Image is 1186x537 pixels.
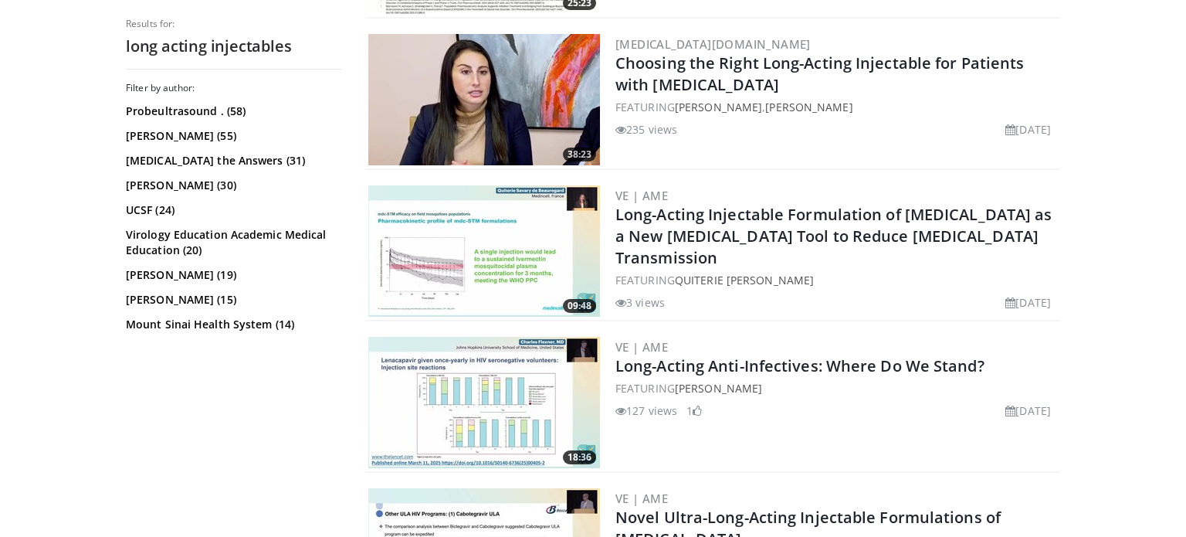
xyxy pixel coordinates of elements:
a: [PERSON_NAME] (15) [126,292,338,308]
a: [PERSON_NAME] [675,381,762,396]
div: FEATURING , [615,99,1057,115]
a: [PERSON_NAME] [765,100,852,114]
a: 38:23 [368,34,600,165]
a: Long-Acting Injectable Formulation of [MEDICAL_DATA] as a New [MEDICAL_DATA] Tool to Reduce [MEDI... [615,204,1052,268]
a: 18:36 [368,337,600,468]
span: 18:36 [563,450,596,464]
li: [DATE] [1005,121,1051,138]
a: [PERSON_NAME] [675,100,762,114]
a: Virology Education Academic Medical Education (20) [126,227,338,258]
a: Quiterie [PERSON_NAME] [675,273,814,287]
a: 09:48 [368,185,600,317]
li: [DATE] [1005,294,1051,311]
a: VE | AME [615,188,668,203]
img: b5cd254b-dee3-4272-a738-68236259792a.300x170_q85_crop-smart_upscale.jpg [368,337,600,468]
span: 09:48 [563,299,596,313]
a: Long-Acting Anti-Infectives: Where Do We Stand? [615,355,984,376]
h2: long acting injectables [126,36,342,56]
div: FEATURING [615,272,1057,288]
h3: Filter by author: [126,82,342,94]
a: VE | AME [615,339,668,355]
a: Choosing the Right Long-Acting Injectable for Patients with [MEDICAL_DATA] [615,53,1024,95]
li: 127 views [615,403,677,419]
p: Results for: [126,18,342,30]
div: FEATURING [615,380,1057,396]
img: bc609452-1aea-4f67-bb17-eef6dfe7d73a.300x170_q85_crop-smart_upscale.jpg [368,185,600,317]
a: [MEDICAL_DATA] the Answers (31) [126,153,338,168]
span: 38:23 [563,148,596,161]
li: 1 [686,403,702,419]
a: UCSF (24) [126,202,338,218]
a: Mount Sinai Health System (14) [126,317,338,332]
a: [PERSON_NAME] (30) [126,178,338,193]
li: 235 views [615,121,677,138]
a: [PERSON_NAME] (19) [126,267,338,283]
a: VE | AME [615,491,668,506]
li: [DATE] [1005,403,1051,419]
a: [PERSON_NAME] (55) [126,128,338,144]
a: Probeultrasound . (58) [126,104,338,119]
img: d14f804e-960b-40b0-8189-51cf4fb0bdeb.300x170_q85_crop-smart_upscale.jpg [368,34,600,165]
li: 3 views [615,294,665,311]
a: [MEDICAL_DATA][DOMAIN_NAME] [615,36,811,52]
